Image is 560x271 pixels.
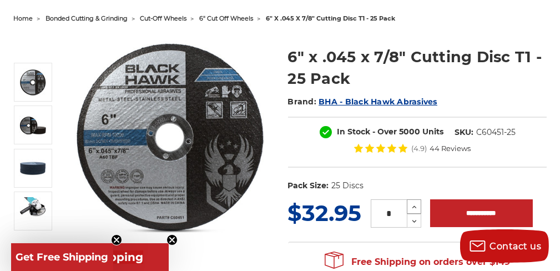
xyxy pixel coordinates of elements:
[288,97,317,107] span: Brand:
[430,145,471,152] span: 44 Reviews
[288,180,329,192] dt: Pack Size:
[13,14,33,22] a: home
[111,234,122,245] button: Close teaser
[460,229,549,263] button: Contact us
[19,111,47,139] img: 6" x .045 x 7/8" Cut Off wheel
[331,180,364,192] dd: 25 Discs
[288,199,362,227] span: $32.95
[68,34,272,239] img: 6" x .045 x 7/8" Cutting Disc T1
[288,46,547,89] h1: 6" x .045 x 7/8" Cutting Disc T1 - 25 Pack
[455,127,473,138] dt: SKU:
[372,127,397,137] span: - Over
[200,14,254,22] a: 6" cut off wheels
[476,127,516,138] dd: C60451-25
[319,97,437,107] a: BHA - Black Hawk Abrasives
[422,127,443,137] span: Units
[399,127,420,137] span: 5000
[19,154,47,182] img: 6" x .045 x 7/8" Cut Off Disks 25 Pack
[490,241,542,252] span: Contact us
[266,14,396,22] span: 6" x .045 x 7/8" cutting disc t1 - 25 pack
[140,14,187,22] a: cut-off wheels
[11,243,113,271] div: Get Free ShippingClose teaser
[16,251,109,263] span: Get Free Shipping
[167,234,178,245] button: Close teaser
[337,127,370,137] span: In Stock
[19,68,47,96] img: 6" x .045 x 7/8" Cutting Disc T1
[46,14,128,22] a: bonded cutting & grinding
[19,197,47,225] img: 6 inch metal cutting angle grinder cut off wheel
[411,145,427,152] span: (4.9)
[11,243,169,271] div: Get Free ShippingClose teaser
